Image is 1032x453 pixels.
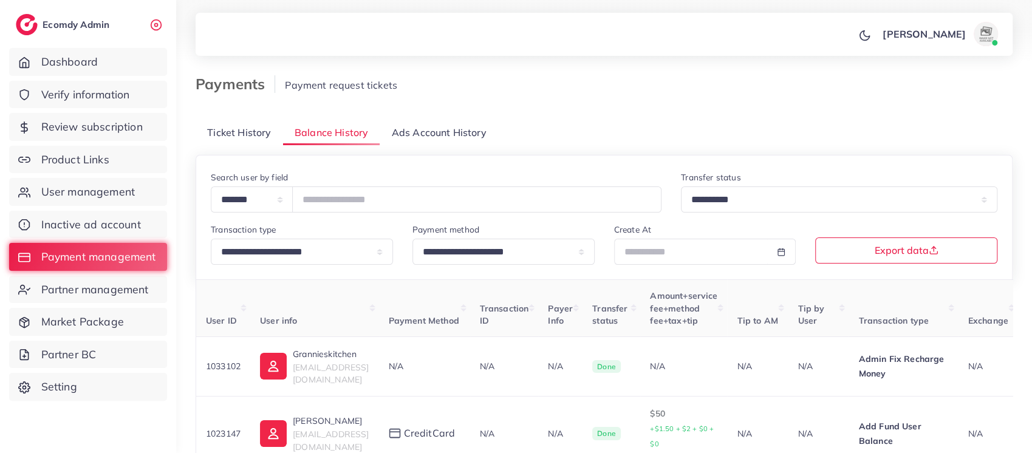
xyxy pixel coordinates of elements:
[41,87,130,103] span: Verify information
[293,429,369,452] span: [EMAIL_ADDRESS][DOMAIN_NAME]
[9,146,167,174] a: Product Links
[260,353,287,380] img: ic-user-info.36bf1079.svg
[592,427,621,440] span: Done
[293,347,369,361] p: Grannieskitchen
[9,81,167,109] a: Verify information
[293,414,369,428] p: [PERSON_NAME]
[798,303,824,326] span: Tip by User
[389,360,460,372] div: N/A
[196,75,275,93] h3: Payments
[41,119,143,135] span: Review subscription
[876,22,1003,46] a: [PERSON_NAME]avatar
[592,303,627,326] span: Transfer status
[875,245,938,255] span: Export data
[9,113,167,141] a: Review subscription
[41,347,97,363] span: Partner BC
[798,426,839,441] p: N/A
[389,428,401,438] img: payment
[592,360,621,373] span: Done
[858,352,948,381] p: Admin Fix Recharge Money
[9,48,167,76] a: Dashboard
[480,361,494,372] span: N/A
[614,223,651,236] label: Create At
[883,27,966,41] p: [PERSON_NAME]
[650,424,714,448] small: +$1.50 + $2 + $0 + $0
[412,223,479,236] label: Payment method
[858,315,929,326] span: Transaction type
[211,171,288,183] label: Search user by field
[548,359,573,373] p: N/A
[41,184,135,200] span: User management
[211,223,276,236] label: Transaction type
[968,315,1008,326] span: Exchange
[974,22,998,46] img: avatar
[798,359,839,373] p: N/A
[9,341,167,369] a: Partner BC
[41,379,77,395] span: Setting
[681,171,740,183] label: Transfer status
[9,211,167,239] a: Inactive ad account
[392,126,487,140] span: Ads Account History
[9,373,167,401] a: Setting
[389,315,459,326] span: Payment Method
[548,303,573,326] span: Payer Info
[968,361,982,372] span: N/A
[260,420,287,447] img: ic-user-info.36bf1079.svg
[285,79,397,91] span: Payment request tickets
[41,54,98,70] span: Dashboard
[16,14,38,35] img: logo
[41,249,156,265] span: Payment management
[207,126,271,140] span: Ticket History
[548,426,573,441] p: N/A
[41,314,124,330] span: Market Package
[16,14,112,35] a: logoEcomdy Admin
[9,308,167,336] a: Market Package
[737,426,778,441] p: N/A
[650,290,717,326] span: Amount+service fee+method fee+tax+tip
[737,359,778,373] p: N/A
[260,315,297,326] span: User info
[43,19,112,30] h2: Ecomdy Admin
[480,303,529,326] span: Transaction ID
[815,237,997,264] button: Export data
[9,276,167,304] a: Partner management
[41,217,141,233] span: Inactive ad account
[293,362,369,385] span: [EMAIL_ADDRESS][DOMAIN_NAME]
[858,419,948,448] p: Add Fund User Balance
[206,426,241,441] p: 1023147
[968,428,982,439] span: N/A
[650,406,717,451] p: $50
[41,282,149,298] span: Partner management
[206,315,237,326] span: User ID
[9,178,167,206] a: User management
[650,360,717,372] div: N/A
[737,315,777,326] span: Tip to AM
[41,152,109,168] span: Product Links
[206,359,241,373] p: 1033102
[9,243,167,271] a: Payment management
[295,126,368,140] span: Balance History
[404,426,456,440] span: creditCard
[480,428,494,439] span: N/A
